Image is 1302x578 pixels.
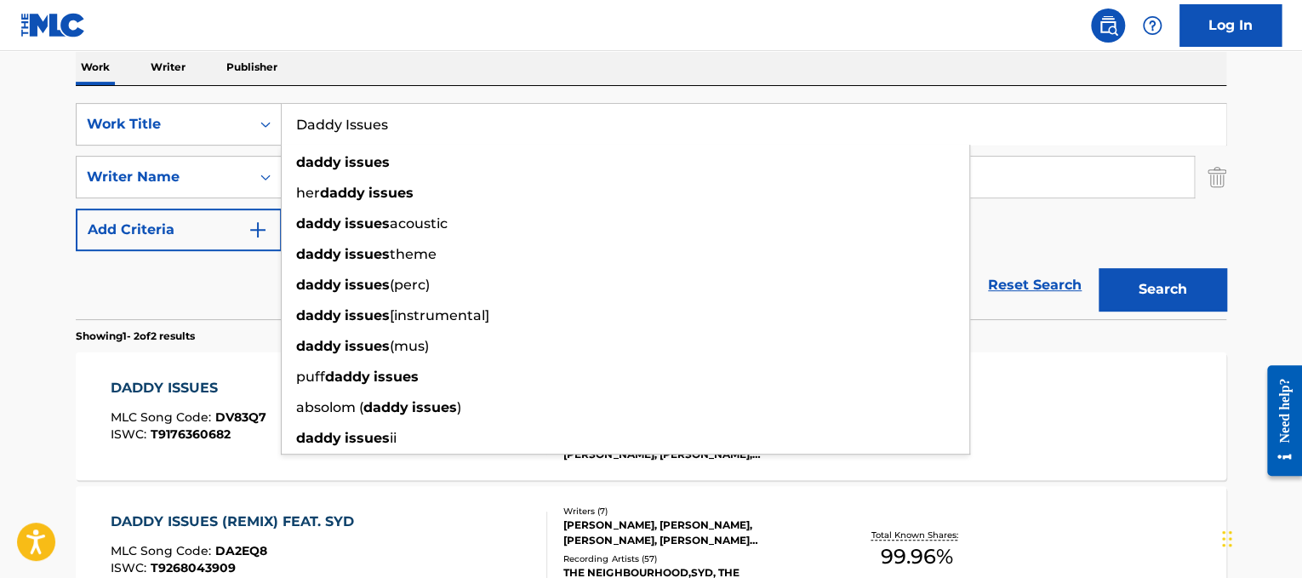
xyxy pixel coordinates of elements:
[345,307,390,323] strong: issues
[111,409,215,425] span: MLC Song Code :
[1208,156,1226,198] img: Delete Criterion
[390,246,437,262] span: theme
[296,185,320,201] span: her
[345,154,390,170] strong: issues
[345,338,390,354] strong: issues
[979,266,1090,304] a: Reset Search
[296,369,325,385] span: puff
[296,338,341,354] strong: daddy
[390,430,397,446] span: ii
[871,529,962,541] p: Total Known Shares:
[1135,9,1169,43] div: Help
[76,352,1226,480] a: DADDY ISSUESMLC Song Code:DV83Q7ISWC:T9176360682Writers (6)[PERSON_NAME], [PERSON_NAME] [PERSON_N...
[563,505,820,518] div: Writers ( 7 )
[87,114,240,134] div: Work Title
[1254,352,1302,489] iframe: Resource Center
[151,426,231,442] span: T9176360682
[296,215,341,232] strong: daddy
[363,399,408,415] strong: daddy
[87,167,240,187] div: Writer Name
[296,307,341,323] strong: daddy
[221,49,283,85] p: Publisher
[368,185,414,201] strong: issues
[76,209,282,251] button: Add Criteria
[345,277,390,293] strong: issues
[296,430,341,446] strong: daddy
[1091,9,1125,43] a: Public Search
[111,426,151,442] span: ISWC :
[296,154,341,170] strong: daddy
[374,369,419,385] strong: issues
[1179,4,1282,47] a: Log In
[111,543,215,558] span: MLC Song Code :
[563,552,820,565] div: Recording Artists ( 57 )
[325,369,370,385] strong: daddy
[390,338,429,354] span: (mus)
[111,512,363,532] div: DADDY ISSUES (REMIX) FEAT. SYD
[1099,268,1226,311] button: Search
[880,541,952,572] span: 99.96 %
[1217,496,1302,578] iframe: Chat Widget
[76,49,115,85] p: Work
[111,560,151,575] span: ISWC :
[1222,513,1232,564] div: Drag
[296,399,363,415] span: absolom (
[563,518,820,548] div: [PERSON_NAME], [PERSON_NAME], [PERSON_NAME], [PERSON_NAME] [PERSON_NAME], [PERSON_NAME], [PERSON_...
[412,399,457,415] strong: issues
[390,277,430,293] span: (perc)
[345,246,390,262] strong: issues
[1098,15,1118,36] img: search
[390,215,448,232] span: acoustic
[296,246,341,262] strong: daddy
[20,13,86,37] img: MLC Logo
[345,430,390,446] strong: issues
[248,220,268,240] img: 9d2ae6d4665cec9f34b9.svg
[146,49,191,85] p: Writer
[215,409,266,425] span: DV83Q7
[76,329,195,344] p: Showing 1 - 2 of 2 results
[151,560,236,575] span: T9268043909
[320,185,365,201] strong: daddy
[1142,15,1162,36] img: help
[215,543,267,558] span: DA2EQ8
[111,378,266,398] div: DADDY ISSUES
[390,307,489,323] span: [instrumental]
[296,277,341,293] strong: daddy
[345,215,390,232] strong: issues
[76,103,1226,319] form: Search Form
[457,399,461,415] span: )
